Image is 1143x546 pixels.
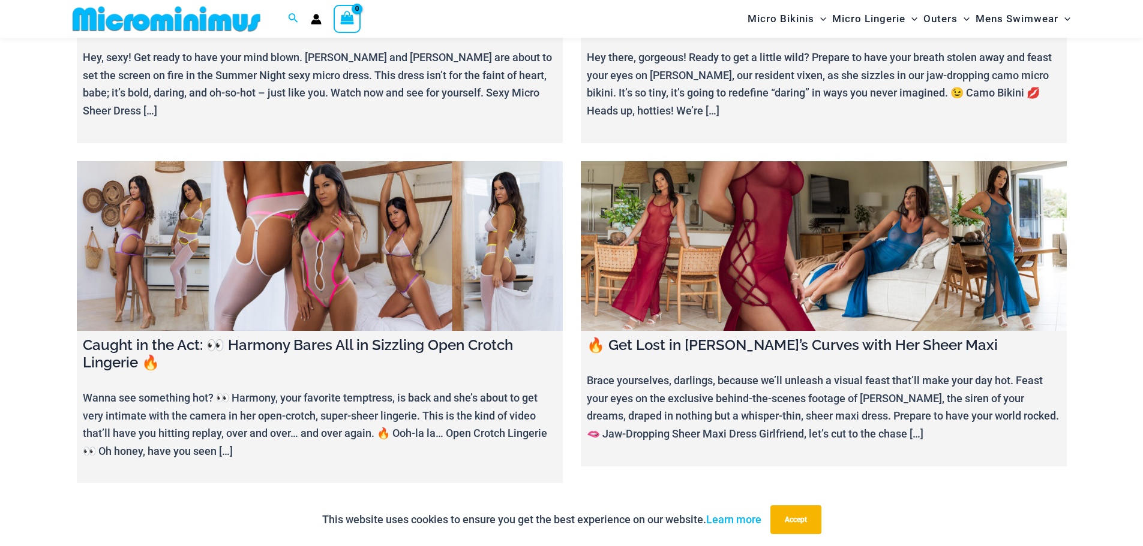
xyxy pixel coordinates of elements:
a: Search icon link [288,11,299,26]
a: Micro LingerieMenu ToggleMenu Toggle [829,4,920,34]
span: Menu Toggle [814,4,826,34]
span: Outers [923,4,958,34]
p: Wanna see something hot? 👀 Harmony, your favorite temptress, is back and she’s about to get very ... [83,389,557,460]
h4: Caught in the Act: 👀 Harmony Bares All in Sizzling Open Crotch Lingerie 🔥 [83,337,557,372]
img: MM SHOP LOGO FLAT [68,5,265,32]
p: Hey there, gorgeous! Ready to get a little wild? Prepare to have your breath stolen away and feas... [587,49,1061,120]
span: Menu Toggle [1058,4,1070,34]
p: Hey, sexy! Get ready to have your mind blown. [PERSON_NAME] and [PERSON_NAME] are about to set th... [83,49,557,120]
a: Caught in the Act: 👀 Harmony Bares All in Sizzling Open Crotch Lingerie 🔥 [77,161,563,331]
h4: 🔥 Get Lost in [PERSON_NAME]’s Curves with Her Sheer Maxi [587,337,1061,354]
a: Micro BikinisMenu ToggleMenu Toggle [745,4,829,34]
a: 🔥 Get Lost in Heather’s Curves with Her Sheer Maxi [581,161,1067,331]
a: Account icon link [311,14,322,25]
p: This website uses cookies to ensure you get the best experience on our website. [322,511,761,529]
button: Accept [770,505,821,534]
a: Mens SwimwearMenu ToggleMenu Toggle [973,4,1073,34]
span: Micro Lingerie [832,4,905,34]
span: Menu Toggle [958,4,970,34]
span: Micro Bikinis [748,4,814,34]
span: Mens Swimwear [976,4,1058,34]
p: Brace yourselves, darlings, because we’ll unleash a visual feast that’ll make your day hot. Feast... [587,372,1061,443]
a: View Shopping Cart, empty [334,5,361,32]
a: OutersMenu ToggleMenu Toggle [920,4,973,34]
a: Learn more [706,513,761,526]
span: Menu Toggle [905,4,917,34]
nav: Site Navigation [743,2,1076,36]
